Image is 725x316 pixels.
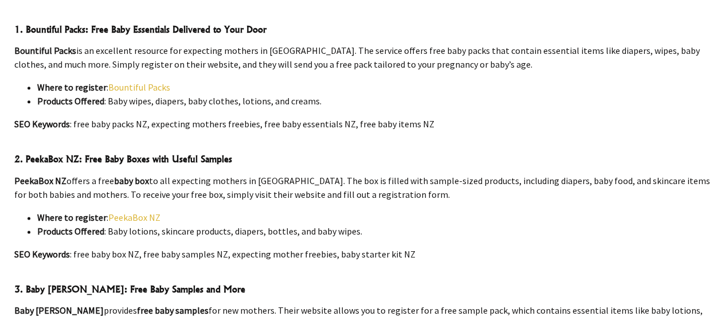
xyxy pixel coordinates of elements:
strong: Baby [PERSON_NAME] [14,305,104,316]
strong: Where to register [37,212,107,223]
strong: SEO Keywords [14,118,70,130]
li: : Baby lotions, skincare products, diapers, bottles, and baby wipes. [37,224,711,238]
strong: Products Offered [37,95,104,107]
strong: 2. PeekaBox NZ: Free Baby Boxes with Useful Samples [14,153,232,165]
li: : [37,210,711,224]
strong: PeekaBox NZ [14,175,66,186]
p: : free baby box NZ, free baby samples NZ, expecting mother freebies, baby starter kit NZ [14,247,711,261]
strong: 3. Baby [PERSON_NAME]: Free Baby Samples and More [14,283,245,295]
strong: 1. Bountiful Packs: Free Baby Essentials Delivered to Your Door [14,24,267,35]
li: : Baby wipes, diapers, baby clothes, lotions, and creams. [37,94,711,108]
strong: Products Offered [37,225,104,237]
strong: free baby samples [137,305,209,316]
strong: baby box [114,175,149,186]
li: : [37,80,711,94]
a: Bountiful Packs [108,81,170,93]
p: offers a free to all expecting mothers in [GEOGRAPHIC_DATA]. The box is filled with sample-sized ... [14,174,711,201]
p: is an excellent resource for expecting mothers in [GEOGRAPHIC_DATA]. The service offers free baby... [14,44,711,71]
strong: Bountiful Packs [14,45,76,56]
strong: Where to register [37,81,107,93]
a: PeekaBox NZ [108,212,160,223]
p: : free baby packs NZ, expecting mothers freebies, free baby essentials NZ, free baby items NZ [14,117,711,131]
strong: SEO Keywords [14,248,70,260]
